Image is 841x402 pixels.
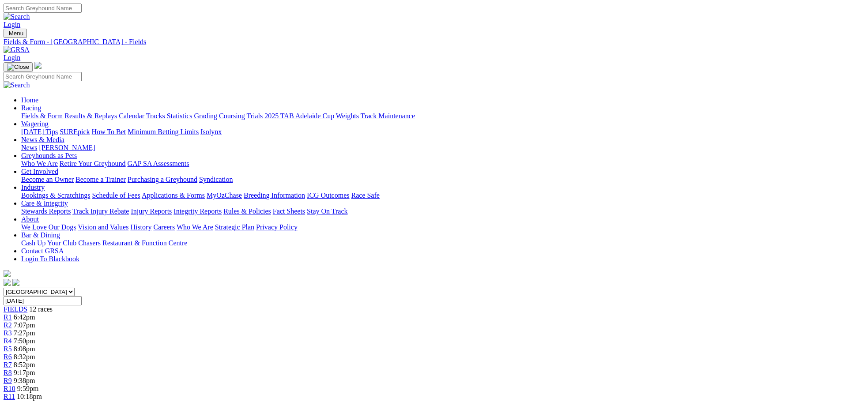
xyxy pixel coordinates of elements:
a: History [130,223,151,231]
span: 10:18pm [17,393,42,400]
a: Applications & Forms [142,192,205,199]
a: Chasers Restaurant & Function Centre [78,239,187,247]
span: 8:32pm [14,353,35,361]
a: Careers [153,223,175,231]
span: 7:27pm [14,329,35,337]
a: Who We Are [177,223,213,231]
a: Care & Integrity [21,199,68,207]
a: GAP SA Assessments [128,160,189,167]
span: 9:59pm [17,385,39,392]
a: Minimum Betting Limits [128,128,199,135]
a: Breeding Information [244,192,305,199]
span: 12 races [29,305,53,313]
a: 2025 TAB Adelaide Cup [264,112,334,120]
a: Injury Reports [131,207,172,215]
a: R2 [4,321,12,329]
img: GRSA [4,46,30,54]
a: R1 [4,313,12,321]
a: Track Maintenance [361,112,415,120]
a: Login [4,21,20,28]
a: FIELDS [4,305,27,313]
a: About [21,215,39,223]
span: 7:50pm [14,337,35,345]
button: Toggle navigation [4,29,27,38]
div: News & Media [21,144,837,152]
a: Rules & Policies [223,207,271,215]
a: Become an Owner [21,176,74,183]
a: R3 [4,329,12,337]
span: 9:38pm [14,377,35,384]
span: R11 [4,393,15,400]
a: How To Bet [92,128,126,135]
span: 9:17pm [14,369,35,376]
a: R4 [4,337,12,345]
a: Statistics [167,112,192,120]
a: Syndication [199,176,233,183]
a: R10 [4,385,15,392]
span: 8:08pm [14,345,35,353]
a: Trials [246,112,263,120]
a: [PERSON_NAME] [39,144,95,151]
a: Become a Trainer [75,176,126,183]
a: Login [4,54,20,61]
div: Care & Integrity [21,207,837,215]
a: R7 [4,361,12,368]
a: ICG Outcomes [307,192,349,199]
a: Schedule of Fees [92,192,140,199]
a: We Love Our Dogs [21,223,76,231]
img: Search [4,13,30,21]
a: Bar & Dining [21,231,60,239]
div: Greyhounds as Pets [21,160,837,168]
a: Privacy Policy [256,223,298,231]
a: Tracks [146,112,165,120]
a: Stewards Reports [21,207,71,215]
a: Purchasing a Greyhound [128,176,197,183]
div: Bar & Dining [21,239,837,247]
input: Search [4,4,82,13]
img: logo-grsa-white.png [4,270,11,277]
a: Home [21,96,38,104]
a: [DATE] Tips [21,128,58,135]
a: Grading [194,112,217,120]
a: Track Injury Rebate [72,207,129,215]
a: Get Involved [21,168,58,175]
input: Select date [4,296,82,305]
a: News & Media [21,136,64,143]
img: Close [7,64,29,71]
a: Greyhounds as Pets [21,152,77,159]
span: 6:42pm [14,313,35,321]
img: Search [4,81,30,89]
a: Vision and Values [78,223,128,231]
a: MyOzChase [207,192,242,199]
a: Calendar [119,112,144,120]
a: Fields & Form - [GEOGRAPHIC_DATA] - Fields [4,38,837,46]
a: R5 [4,345,12,353]
a: News [21,144,37,151]
div: Racing [21,112,837,120]
div: About [21,223,837,231]
div: Wagering [21,128,837,136]
a: R6 [4,353,12,361]
img: twitter.svg [12,279,19,286]
a: Results & Replays [64,112,117,120]
a: Cash Up Your Club [21,239,76,247]
img: facebook.svg [4,279,11,286]
span: 7:07pm [14,321,35,329]
div: Industry [21,192,837,199]
a: Retire Your Greyhound [60,160,126,167]
a: Fields & Form [21,112,63,120]
span: Menu [9,30,23,37]
a: R8 [4,369,12,376]
a: R9 [4,377,12,384]
a: Who We Are [21,160,58,167]
a: Fact Sheets [273,207,305,215]
a: Isolynx [200,128,222,135]
a: Industry [21,184,45,191]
